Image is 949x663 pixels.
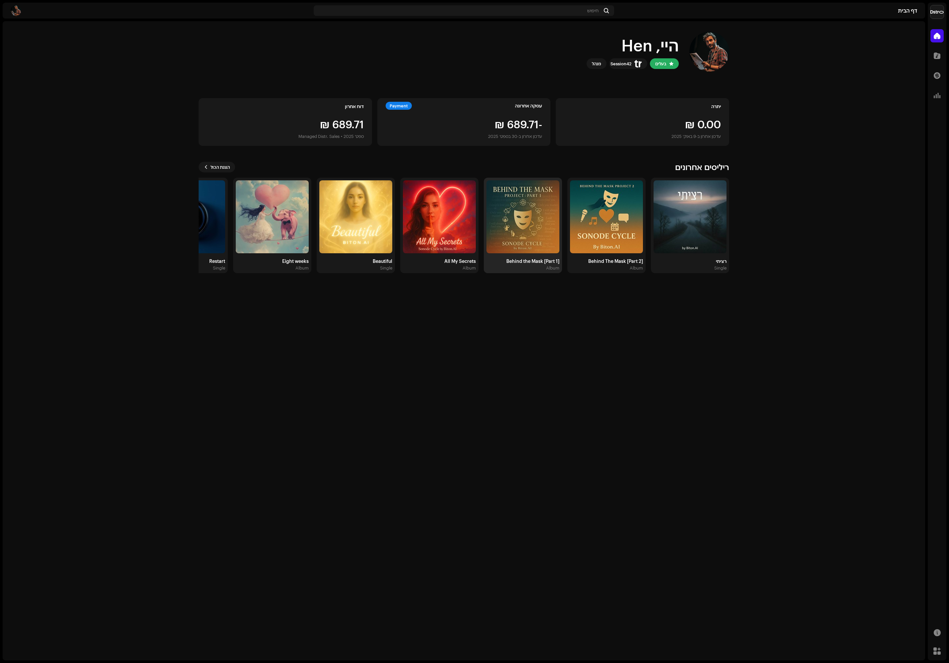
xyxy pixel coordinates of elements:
img: a754eb8e-f922-4056-8001-d1d15cdf72ef [634,60,642,68]
div: היי, Hen [587,34,679,56]
div: Album [295,265,309,271]
div: Single [380,265,392,271]
div: דף הבית [617,8,917,13]
div: Album [546,265,559,271]
div: רציתי [654,259,727,264]
div: Behind the Mask [Part 1] [486,259,559,264]
div: [Behind The Mask [Part 2 [570,259,643,264]
div: מנהל [592,60,601,68]
div: Eight weeks [236,259,309,264]
div: Album [630,265,643,271]
div: עדכון אחרון ב-9 באוק׳ 2025 [564,132,721,140]
img: c2bd940e-efb9-451a-9d2a-03b7e3a7ba73 [689,32,729,72]
div: Single [213,265,225,271]
div: Session42 [610,60,631,68]
div: Beautiful [319,259,392,264]
div: Payment [386,102,412,110]
div: ספט׳ 2025 [344,132,364,140]
div: יתרה [564,104,721,109]
div: Album [463,265,476,271]
div: • [341,132,342,140]
div: Managed Distr. Sales [298,132,340,140]
img: 98322e98-5021-4c8a-9bcf-aab34bb906fe [654,180,727,253]
img: c2bd940e-efb9-451a-9d2a-03b7e3a7ba73 [11,5,21,16]
img: 9d91a5d7-5806-49c1-94f9-a0f60397e44d [403,180,476,253]
button: הצגת הכול [199,162,235,172]
img: 9e3e622e-c8fc-48f2-861c-8fcf427be419 [570,180,643,253]
span: חיפוש [587,8,599,13]
div: Single [714,265,727,271]
re-o-card-value: יתרה [556,98,729,146]
re-o-card-value: דוח אחרון [199,98,372,146]
h3: ריליסים אחרונים [675,162,729,172]
div: בעלים [655,60,666,68]
div: All My Secrets [403,259,476,264]
img: 4db7fd36-1de3-4d1d-af3b-18e8b4854808 [319,180,392,253]
span: הצגת הכול [211,160,230,174]
div: עסקה אחרונה [515,103,542,108]
img: e3d0d0cb-6a18-41b9-9d9d-f392010f2d19 [486,180,559,253]
div: עדכון אחרון ב-30 בספט׳ 2025 [488,132,542,140]
div: דוח אחרון [207,104,364,109]
img: a754eb8e-f922-4056-8001-d1d15cdf72ef [930,5,944,19]
img: ccb0898e-738b-44f7-902e-32629f37d7ac [236,180,309,253]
